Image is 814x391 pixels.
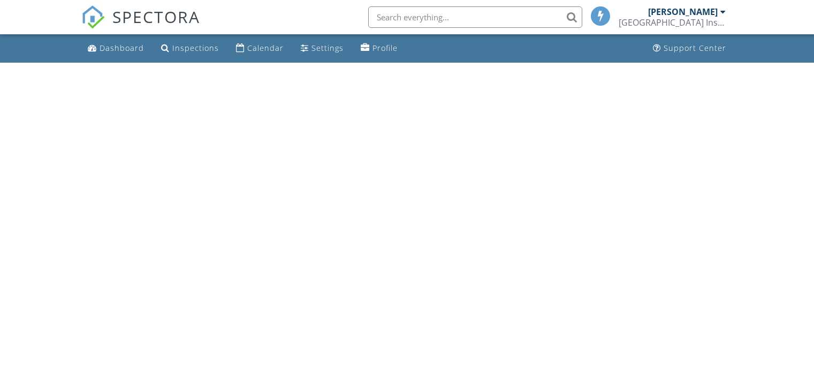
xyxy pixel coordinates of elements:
div: [PERSON_NAME] [648,6,718,17]
span: SPECTORA [112,5,200,28]
a: Dashboard [83,39,148,58]
div: Support Center [664,43,726,53]
div: Dashboard [100,43,144,53]
a: SPECTORA [81,14,200,37]
a: Profile [356,39,402,58]
input: Search everything... [368,6,582,28]
div: 5th Avenue Building Inspections, Inc. [619,17,726,28]
div: Settings [311,43,344,53]
a: Calendar [232,39,288,58]
a: Support Center [649,39,731,58]
div: Inspections [172,43,219,53]
a: Settings [296,39,348,58]
div: Profile [372,43,398,53]
a: Inspections [157,39,223,58]
div: Calendar [247,43,284,53]
img: The Best Home Inspection Software - Spectora [81,5,105,29]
